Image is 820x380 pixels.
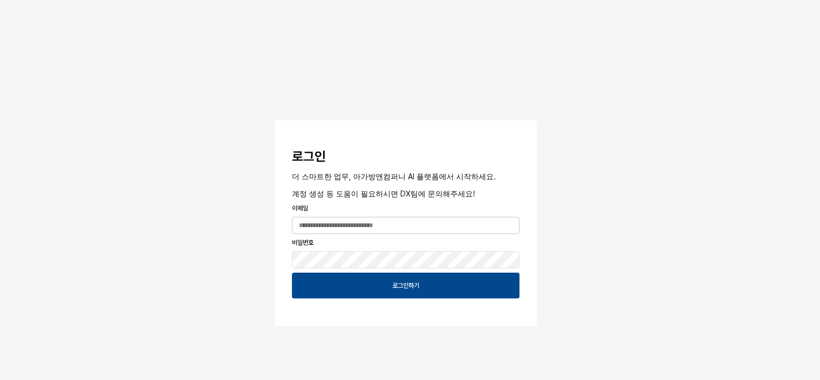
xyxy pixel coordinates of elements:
[292,273,519,298] button: 로그인하기
[292,188,519,199] p: 계정 생성 등 도움이 필요하시면 DX팀에 문의해주세요!
[292,238,519,247] p: 비밀번호
[292,203,519,213] p: 이메일
[392,281,419,290] p: 로그인하기
[292,149,519,164] h3: 로그인
[292,171,519,182] p: 더 스마트한 업무, 아가방앤컴퍼니 AI 플랫폼에서 시작하세요.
